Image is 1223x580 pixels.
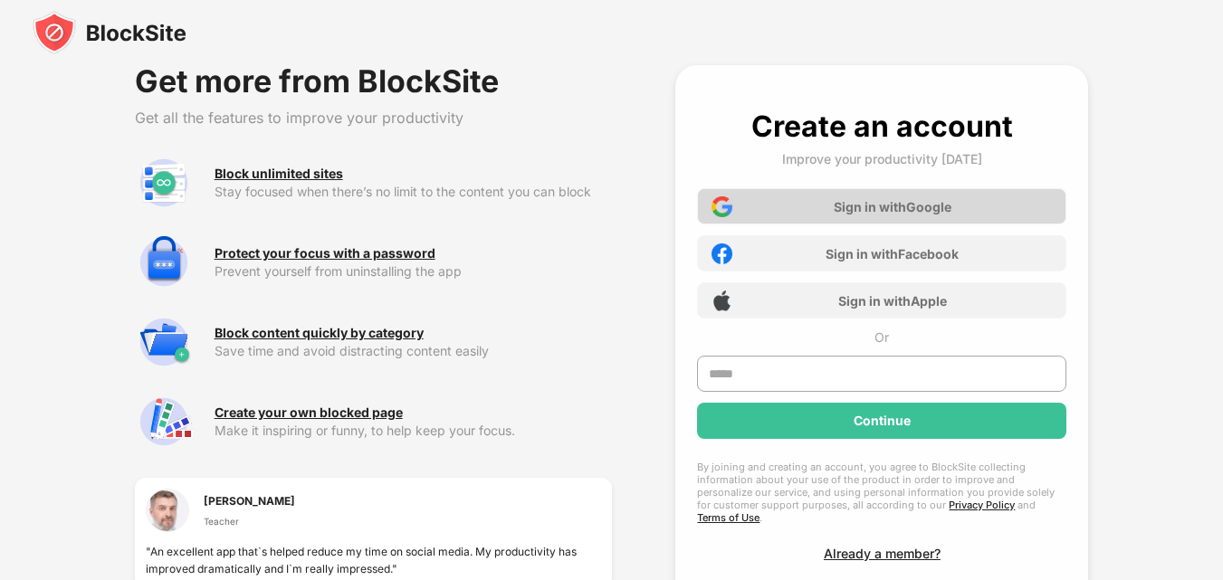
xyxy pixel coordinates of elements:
img: premium-password-protection.svg [135,233,193,291]
div: Block unlimited sites [215,166,343,181]
div: Sign in with Apple [838,293,947,309]
img: premium-unlimited-blocklist.svg [135,154,193,212]
img: google-icon.png [712,196,732,217]
div: Sign in with Google [834,199,951,214]
div: Or [874,329,889,345]
div: Continue [854,414,911,428]
a: Privacy Policy [949,499,1015,511]
div: Get all the features to improve your productivity [135,109,612,127]
div: Make it inspiring or funny, to help keep your focus. [215,423,612,438]
div: Block content quickly by category [215,326,424,340]
div: Improve your productivity [DATE] [782,151,982,166]
div: Protect your focus with a password [215,246,435,261]
div: Save time and avoid distracting content easily [215,344,612,358]
div: Create your own blocked page [215,405,403,420]
img: premium-category.svg [135,313,193,371]
div: Create an account [751,109,1013,144]
a: Terms of Use [697,511,760,524]
img: premium-customize-block-page.svg [135,393,193,451]
div: "An excellent app that`s helped reduce my time on social media. My productivity has improved dram... [146,543,601,577]
img: blocksite-icon-black.svg [33,11,186,54]
div: Get more from BlockSite [135,65,612,98]
div: By joining and creating an account, you agree to BlockSite collecting information about your use ... [697,461,1066,524]
div: Sign in with Facebook [826,246,959,261]
img: apple-icon.png [712,290,732,311]
div: Already a member? [824,546,941,561]
img: testimonial-1.jpg [146,489,189,532]
div: Stay focused when there’s no limit to the content you can block [215,185,612,199]
img: facebook-icon.png [712,243,732,264]
div: Prevent yourself from uninstalling the app [215,264,612,279]
div: [PERSON_NAME] [204,492,295,509]
div: Teacher [204,514,295,528]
